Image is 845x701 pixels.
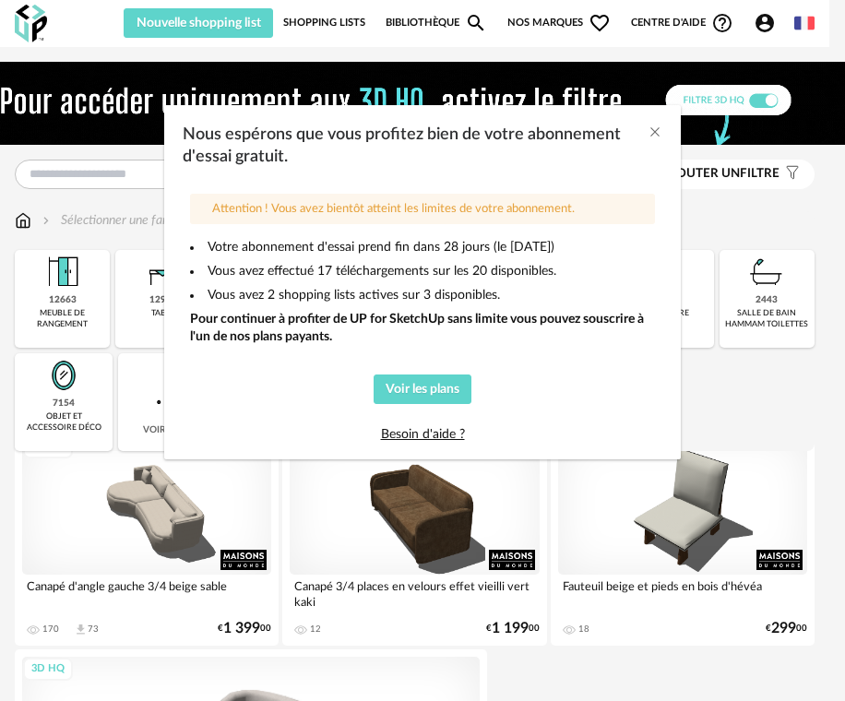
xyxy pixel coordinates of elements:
[183,126,621,165] span: Nous espérons que vous profitez bien de votre abonnement d'essai gratuit.
[190,311,655,344] div: Pour continuer à profiter de UP for SketchUp sans limite vous pouvez souscrire à l'un de nos plan...
[212,203,575,215] span: Attention ! Vous avez bientôt atteint les limites de votre abonnement.
[190,287,655,303] li: Vous avez 2 shopping lists actives sur 3 disponibles.
[374,374,472,404] button: Voir les plans
[190,263,655,279] li: Vous avez effectué 17 téléchargements sur les 20 disponibles.
[386,383,459,396] span: Voir les plans
[190,239,655,255] li: Votre abonnement d'essai prend fin dans 28 jours (le [DATE])
[648,124,662,143] button: Close
[381,428,465,441] a: Besoin d'aide ?
[164,105,681,459] div: dialog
